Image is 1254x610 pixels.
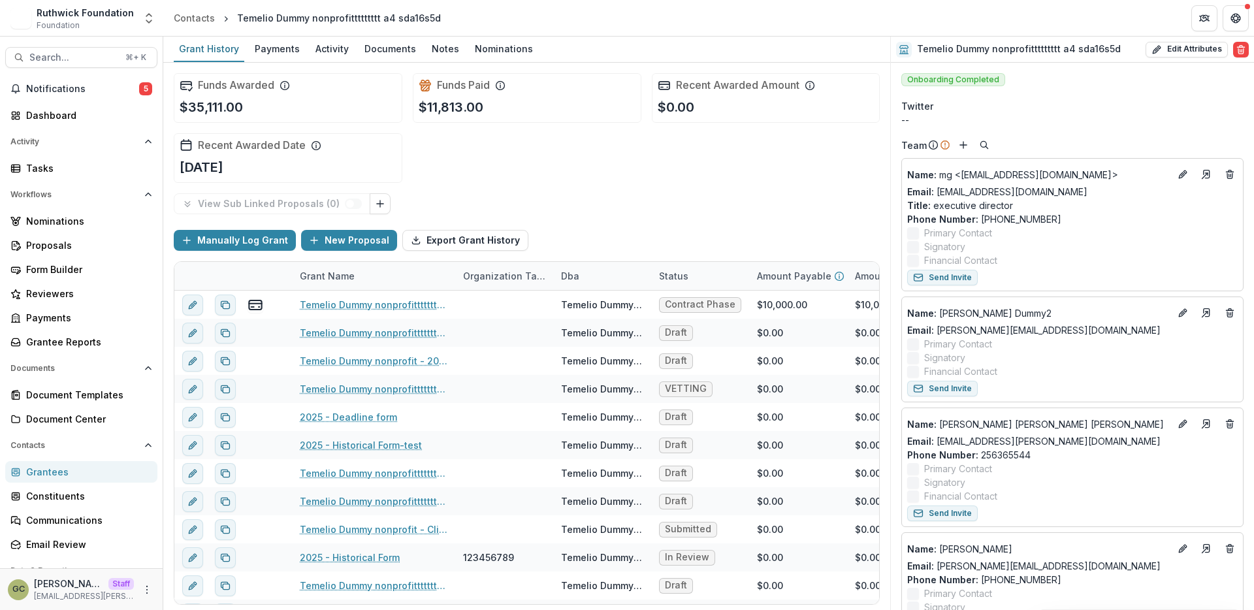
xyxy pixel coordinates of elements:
div: Ruthwick Foundation [37,6,134,20]
span: Primary Contact [924,226,992,240]
div: Grant Name [292,262,455,290]
a: Document Center [5,408,157,430]
p: 256365544 [907,448,1238,462]
div: Temelio Dummy nonprofittttttttt a4 sda16s5d [561,382,643,396]
div: Documents [359,39,421,58]
button: edit [182,547,203,568]
button: More [139,582,155,598]
div: Status [651,262,749,290]
a: Constituents [5,485,157,507]
a: Reviewers [5,283,157,304]
div: Amount Awarded [847,262,945,290]
div: Tasks [26,161,147,175]
h2: Funds Paid [437,79,490,91]
button: Edit [1175,305,1191,321]
div: $0.00 [855,354,881,368]
button: Notifications5 [5,78,157,99]
div: $10,000.00 [757,298,807,312]
span: Primary Contact [924,586,992,600]
div: Dba [553,269,587,283]
a: Proposals [5,234,157,256]
div: $0.00 [757,579,783,592]
div: Temelio Dummy nonprofittttttttt a4 sda16s5d [561,494,643,508]
button: Deletes [1222,167,1238,182]
div: $0.00 [757,326,783,340]
p: mg <[EMAIL_ADDRESS][DOMAIN_NAME]> [907,168,1170,182]
p: [PERSON_NAME] [34,577,103,590]
div: $0.00 [855,382,881,396]
span: Title : [907,200,931,211]
p: Team [901,138,927,152]
div: Temelio Dummy nonprofittttttttt a4 sda16s5d [237,11,441,25]
div: Temelio Dummy nonprofittttttttt a4 sda16s5d [561,354,643,368]
div: Document Center [26,412,147,426]
div: Dashboard [26,108,147,122]
div: Proposals [26,238,147,252]
a: Email: [PERSON_NAME][EMAIL_ADDRESS][DOMAIN_NAME] [907,559,1161,573]
button: Duplicate proposal [215,575,236,596]
button: edit [182,379,203,400]
div: Temelio Dummy nonprofittttttttt a4 sda16s5d [561,438,643,452]
div: Temelio Dummy nonprofittttttttt a4 sda16s5d [561,326,643,340]
button: Open Documents [5,358,157,379]
div: Grant Name [292,269,362,283]
a: Grantees [5,461,157,483]
div: $0.00 [855,466,881,480]
div: Document Templates [26,388,147,402]
a: Email: [EMAIL_ADDRESS][PERSON_NAME][DOMAIN_NAME] [907,434,1161,448]
a: Temelio Dummy nonprofittttttttt a4 sda16s5d - 2025 - A1 [300,579,447,592]
span: Signatory [924,240,965,253]
a: Temelio Dummy nonprofit - 2023 - [PERSON_NAME] Test Form [300,354,447,368]
button: view-payments [248,297,263,313]
button: Duplicate proposal [215,407,236,428]
a: Temelio Dummy nonprofittttttttt a4 sda16s5d - 2025 - File Upload [300,298,447,312]
div: $0.00 [855,410,881,424]
a: Go to contact [1196,164,1217,185]
a: Tasks [5,157,157,179]
p: $11,813.00 [419,97,483,117]
span: Phone Number : [907,574,978,585]
span: Notifications [26,84,139,95]
div: $0.00 [757,354,783,368]
a: Temelio Dummy nonprofittttttttt a4 sda16s5d - 2025 - Smart Fields Form [300,326,447,340]
button: edit [182,491,203,512]
div: Nominations [470,39,538,58]
p: $35,111.00 [180,97,243,117]
a: Form Builder [5,259,157,280]
p: $0.00 [658,97,694,117]
span: Primary Contact [924,337,992,351]
div: Temelio Dummy nonprofittttttttt a4 sda16s5d [561,579,643,592]
a: Notes [426,37,464,62]
h2: Funds Awarded [198,79,274,91]
button: New Proposal [301,230,397,251]
div: ⌘ + K [123,50,149,65]
div: Payments [249,39,305,58]
a: Dashboard [5,104,157,126]
button: Open entity switcher [140,5,158,31]
span: Signatory [924,475,965,489]
a: 2025 - Historical Form-test [300,438,422,452]
a: Grantee Reports [5,331,157,353]
a: Nominations [470,37,538,62]
button: Delete [1233,42,1249,57]
p: [PHONE_NUMBER] [907,212,1238,226]
button: Send Invite [907,506,978,521]
button: Add [956,137,971,153]
a: Go to contact [1196,538,1217,559]
div: Contacts [174,11,215,25]
button: Open Workflows [5,184,157,205]
button: Send Invite [907,381,978,396]
div: $0.00 [855,494,881,508]
span: Data & Reporting [10,566,139,575]
button: Search [976,137,992,153]
span: Documents [10,364,139,373]
span: Phone Number : [907,449,978,460]
a: Activity [310,37,354,62]
div: Temelio Dummy nonprofittttttttt a4 sda16s5d [561,298,643,312]
button: Deletes [1222,305,1238,321]
span: Workflows [10,190,139,199]
p: [DATE] [180,157,223,177]
button: Link Grants [370,193,391,214]
button: Partners [1191,5,1217,31]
